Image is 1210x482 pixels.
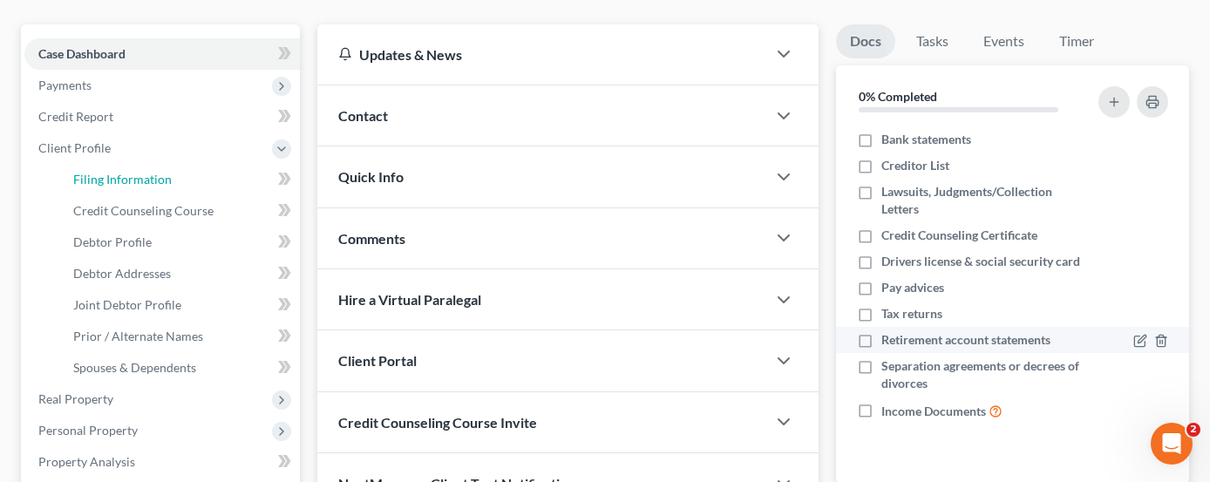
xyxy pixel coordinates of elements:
[969,24,1038,58] a: Events
[24,446,300,478] a: Property Analysis
[836,24,895,58] a: Docs
[59,227,300,258] a: Debtor Profile
[881,357,1086,392] span: Separation agreements or decrees of divorces
[902,24,962,58] a: Tasks
[73,234,152,249] span: Debtor Profile
[24,38,300,70] a: Case Dashboard
[38,391,113,406] span: Real Property
[73,203,214,218] span: Credit Counseling Course
[881,183,1086,218] span: Lawsuits, Judgments/Collection Letters
[859,89,937,104] strong: 0% Completed
[338,414,537,431] span: Credit Counseling Course Invite
[59,352,300,384] a: Spouses & Dependents
[881,227,1037,244] span: Credit Counseling Certificate
[881,131,971,148] span: Bank statements
[38,454,135,469] span: Property Analysis
[38,423,138,438] span: Personal Property
[1151,423,1193,465] iframe: Intercom live chat
[59,195,300,227] a: Credit Counseling Course
[59,164,300,195] a: Filing Information
[73,360,196,375] span: Spouses & Dependents
[73,297,181,312] span: Joint Debtor Profile
[38,109,113,124] span: Credit Report
[38,140,111,155] span: Client Profile
[73,266,171,281] span: Debtor Addresses
[38,78,92,92] span: Payments
[338,291,481,308] span: Hire a Virtual Paralegal
[1045,24,1108,58] a: Timer
[338,45,745,64] div: Updates & News
[59,258,300,289] a: Debtor Addresses
[881,331,1050,349] span: Retirement account statements
[38,46,126,61] span: Case Dashboard
[1186,423,1200,437] span: 2
[881,403,986,420] span: Income Documents
[338,168,404,185] span: Quick Info
[338,107,388,124] span: Contact
[338,230,405,247] span: Comments
[881,157,949,174] span: Creditor List
[338,352,417,369] span: Client Portal
[59,321,300,352] a: Prior / Alternate Names
[73,172,172,187] span: Filing Information
[881,305,942,322] span: Tax returns
[881,253,1080,270] span: Drivers license & social security card
[59,289,300,321] a: Joint Debtor Profile
[881,279,944,296] span: Pay advices
[73,329,203,343] span: Prior / Alternate Names
[24,101,300,132] a: Credit Report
